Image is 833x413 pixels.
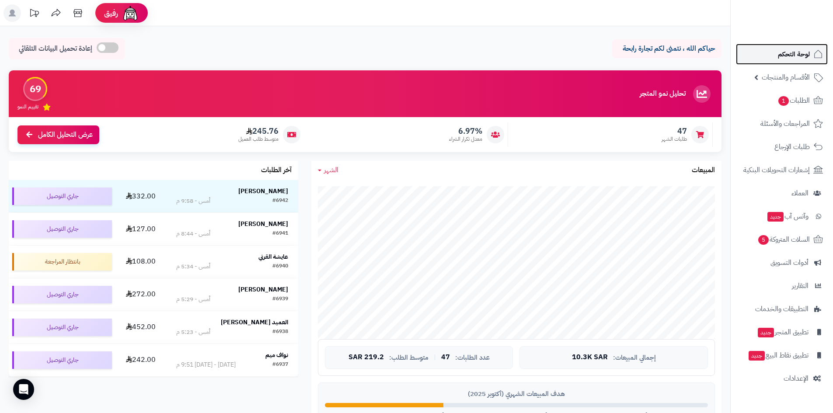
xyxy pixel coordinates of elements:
[662,135,687,143] span: طلبات الشهر
[791,187,809,199] span: العملاء
[736,229,828,250] a: السلات المتروكة5
[762,71,810,83] span: الأقسام والمنتجات
[434,354,436,361] span: |
[389,354,429,361] span: متوسط الطلب:
[770,257,809,269] span: أدوات التسويق
[221,318,288,327] strong: العميد [PERSON_NAME]
[640,90,686,98] h3: تحليل نمو المتجر
[115,213,166,245] td: 127.00
[272,328,288,337] div: #6938
[115,278,166,311] td: 272.00
[758,328,774,337] span: جديد
[736,252,828,273] a: أدوات التسويق
[272,262,288,271] div: #6940
[272,361,288,369] div: #6937
[325,389,708,399] div: هدف المبيعات الشهري (أكتوبر 2025)
[792,280,809,292] span: التقارير
[758,235,769,245] span: 5
[12,286,112,303] div: جاري التوصيل
[324,165,338,175] span: الشهر
[736,322,828,343] a: تطبيق المتجرجديد
[736,44,828,65] a: لوحة التحكم
[258,252,288,261] strong: عايشة القرني
[736,183,828,204] a: العملاء
[12,253,112,271] div: بانتظار المراجعة
[736,298,828,319] a: التطبيقات والخدمات
[757,233,810,246] span: السلات المتروكة
[572,354,608,361] span: 10.3K SAR
[115,246,166,278] td: 108.00
[774,7,825,25] img: logo-2.png
[23,4,45,24] a: تحديثات المنصة
[12,187,112,205] div: جاري التوصيل
[449,135,482,143] span: معدل تكرار الشراء
[692,167,715,174] h3: المبيعات
[176,295,210,304] div: أمس - 5:29 م
[736,368,828,389] a: الإعدادات
[238,285,288,294] strong: [PERSON_NAME]
[757,326,809,338] span: تطبيق المتجر
[441,354,450,361] span: 47
[238,187,288,196] strong: [PERSON_NAME]
[265,351,288,360] strong: نواف ميم
[19,44,92,54] span: إعادة تحميل البيانات التلقائي
[736,206,828,227] a: وآتس آبجديد
[17,125,99,144] a: عرض التحليل الكامل
[272,229,288,238] div: #6941
[777,94,810,107] span: الطلبات
[774,141,810,153] span: طلبات الإرجاع
[13,379,34,400] div: Open Intercom Messenger
[12,220,112,238] div: جاري التوصيل
[778,48,810,60] span: لوحة التحكم
[176,197,210,205] div: أمس - 9:58 م
[619,44,715,54] p: حياكم الله ، نتمنى لكم تجارة رابحة
[115,180,166,212] td: 332.00
[778,96,789,106] span: 1
[736,113,828,134] a: المراجعات والأسئلة
[736,275,828,296] a: التقارير
[318,165,338,175] a: الشهر
[104,8,118,18] span: رفيق
[736,90,828,111] a: الطلبات1
[38,130,93,140] span: عرض التحليل الكامل
[272,295,288,304] div: #6939
[743,164,810,176] span: إشعارات التحويلات البنكية
[238,126,279,136] span: 245.76
[349,354,384,361] span: 219.2 SAR
[122,4,139,22] img: ai-face.png
[17,103,38,111] span: تقييم النمو
[115,344,166,376] td: 242.00
[662,126,687,136] span: 47
[176,328,210,337] div: أمس - 5:23 م
[115,311,166,344] td: 452.00
[755,303,809,315] span: التطبيقات والخدمات
[455,354,490,361] span: عدد الطلبات:
[238,135,279,143] span: متوسط طلب العميل
[449,126,482,136] span: 6.97%
[736,345,828,366] a: تطبيق نقاط البيعجديد
[613,354,656,361] span: إجمالي المبيعات:
[767,212,784,222] span: جديد
[748,349,809,361] span: تطبيق نقاط البيع
[784,372,809,385] span: الإعدادات
[760,118,810,130] span: المراجعات والأسئلة
[176,262,210,271] div: أمس - 5:34 م
[12,319,112,336] div: جاري التوصيل
[238,219,288,229] strong: [PERSON_NAME]
[176,229,210,238] div: أمس - 8:44 م
[12,351,112,369] div: جاري التوصيل
[749,351,765,361] span: جديد
[736,136,828,157] a: طلبات الإرجاع
[176,361,236,369] div: [DATE] - [DATE] 9:51 م
[272,197,288,205] div: #6942
[736,160,828,180] a: إشعارات التحويلات البنكية
[767,210,809,222] span: وآتس آب
[261,167,292,174] h3: آخر الطلبات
